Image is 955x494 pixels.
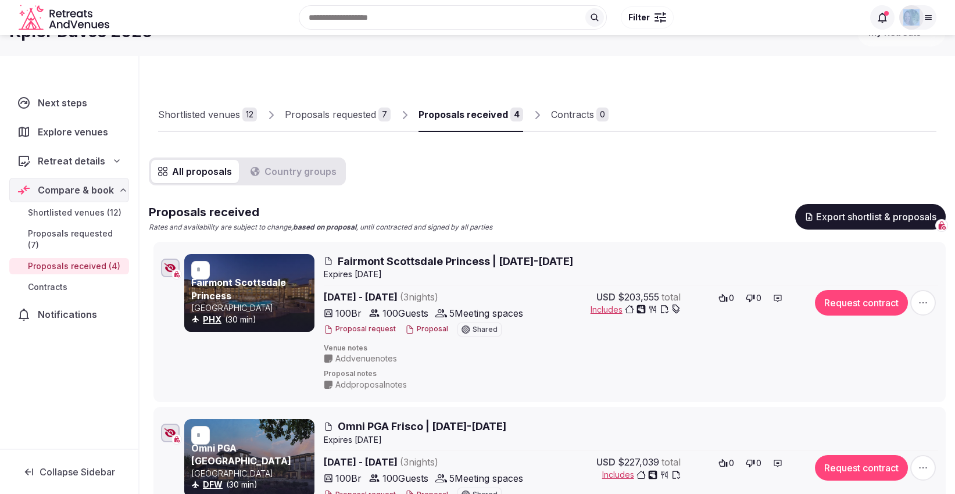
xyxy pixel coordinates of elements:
span: Proposals requested (7) [28,228,124,251]
span: Contracts [28,281,67,293]
span: 100 Guests [382,471,428,485]
span: Next steps [38,96,92,110]
span: 0 [729,457,734,469]
button: Export shortlist & proposals [795,204,946,230]
button: Request contract [815,290,908,316]
a: Shortlisted venues12 [158,98,257,132]
span: 5 Meeting spaces [449,471,523,485]
span: 0 [756,292,761,304]
span: 0 [756,457,761,469]
span: Shortlisted venues (12) [28,207,121,219]
a: Visit the homepage [19,5,112,31]
button: 0 [742,455,765,471]
button: Request contract [815,455,908,481]
span: Compare & book [38,183,114,197]
span: $203,555 [618,290,659,304]
a: Next steps [9,91,129,115]
span: ( 3 night s ) [400,291,438,303]
div: Expire s [DATE] [324,269,938,280]
span: 100 Guests [382,306,428,320]
span: total [661,455,681,469]
span: Explore venues [38,125,113,139]
button: Proposal request [324,324,396,334]
span: 100 Br [335,471,362,485]
a: Proposals requested7 [285,98,391,132]
span: USD [596,455,616,469]
button: Proposal [405,324,448,334]
span: Omni PGA Frisco | [DATE]-[DATE] [338,419,506,434]
span: 0 [729,292,734,304]
a: PHX [203,314,221,324]
div: 7 [378,108,391,121]
span: $227,039 [618,455,659,469]
div: Expire s [DATE] [324,434,938,446]
button: 0 [715,290,738,306]
button: Includes [602,469,681,481]
h2: Proposals received [149,204,492,220]
img: Shay Tippie [903,9,920,26]
span: 100 Br [335,306,362,320]
button: 0 [742,290,765,306]
div: Shortlisted venues [158,108,240,121]
a: Contracts [9,279,129,295]
span: ( 3 night s ) [400,456,438,468]
span: USD [596,290,616,304]
a: Shortlisted venues (12) [9,205,129,221]
a: DFW [203,479,223,489]
span: Proposal notes [324,369,938,379]
span: Collapse Sidebar [40,466,115,478]
button: Filter [621,6,674,28]
div: 4 [510,108,523,121]
div: (30 min) [191,479,312,491]
a: Explore venues [9,120,129,144]
span: 5 Meeting spaces [449,306,523,320]
div: 0 [596,108,609,121]
div: Proposals requested [285,108,376,121]
p: [GEOGRAPHIC_DATA] [191,302,312,314]
span: Notifications [38,307,102,321]
a: Notifications [9,302,129,327]
span: total [661,290,681,304]
span: [DATE] - [DATE] [324,290,528,304]
div: (30 min) [191,314,312,325]
span: Add proposal notes [335,379,407,391]
div: Proposals received [419,108,508,121]
button: Country groups [244,160,344,183]
svg: Retreats and Venues company logo [19,5,112,31]
div: Contracts [551,108,594,121]
p: [GEOGRAPHIC_DATA] [191,468,312,479]
p: Rates and availability are subject to change, , until contracted and signed by all parties [149,223,492,232]
span: Retreat details [38,154,105,168]
button: All proposals [151,160,239,183]
span: Fairmont Scottsdale Princess | [DATE]-[DATE] [338,254,573,269]
a: Proposals received (4) [9,258,129,274]
strong: based on proposal [293,223,356,231]
span: [DATE] - [DATE] [324,455,528,469]
a: Contracts0 [551,98,609,132]
span: Filter [628,12,650,23]
a: Fairmont Scottsdale Princess [191,277,286,301]
button: 0 [715,455,738,471]
span: Add venue notes [335,353,397,364]
span: Proposals received (4) [28,260,120,272]
span: Venue notes [324,343,938,353]
a: Proposals received4 [419,98,523,132]
div: 12 [242,108,257,121]
span: Shared [473,326,498,333]
button: Includes [591,304,681,316]
button: Collapse Sidebar [9,459,129,485]
a: Proposals requested (7) [9,225,129,253]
